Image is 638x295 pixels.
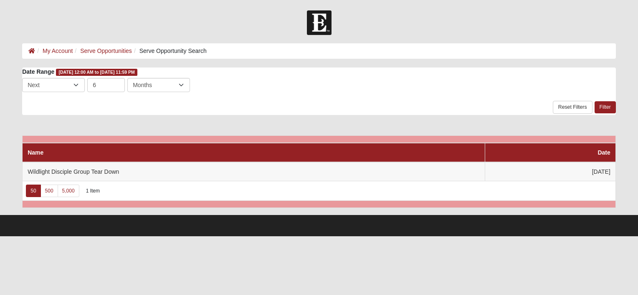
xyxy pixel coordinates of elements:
a: Name [28,149,43,156]
a: Serve Opportunities [80,47,132,54]
div: 1 Item [86,187,100,195]
a: Date [597,149,610,156]
a: 5,000 [58,185,79,197]
a: 500 [41,185,58,197]
td: Wildlight Disciple Group Tear Down [23,162,485,181]
a: Reset Filters [553,101,592,114]
label: Date Range [22,67,54,76]
img: Church of Eleven22 Logo [307,10,332,35]
a: My Account [43,47,73,54]
div: [DATE] 12:00 AM to [DATE] 11:59 PM [56,69,137,76]
li: Serve Opportunity Search [132,47,207,55]
a: Filter [595,101,616,113]
a: 50 [26,185,41,197]
td: [DATE] [485,162,615,181]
